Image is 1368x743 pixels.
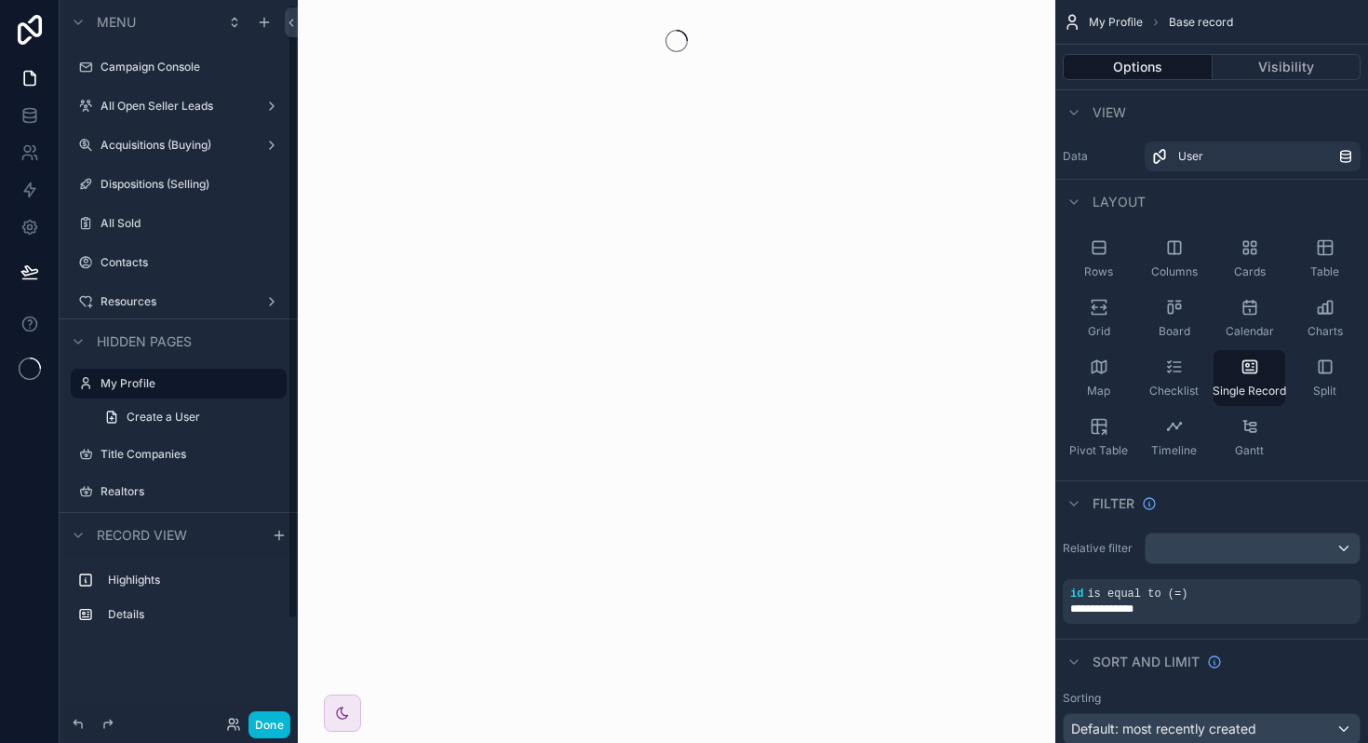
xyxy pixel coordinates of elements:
[101,99,257,114] label: All Open Seller Leads
[1138,231,1210,287] button: Columns
[1093,653,1200,671] span: Sort And Limit
[248,711,290,738] button: Done
[1213,54,1361,80] button: Visibility
[1308,324,1343,339] span: Charts
[1214,410,1285,466] button: Gantt
[1089,15,1143,30] span: My Profile
[1138,410,1210,466] button: Timeline
[108,573,279,588] label: Highlights
[1093,193,1146,211] span: Layout
[1149,384,1199,399] span: Checklist
[101,138,257,153] label: Acquisitions (Buying)
[1063,54,1213,80] button: Options
[1063,691,1101,706] label: Sorting
[93,402,287,432] a: Create a User
[101,447,283,462] label: Title Companies
[1069,443,1128,458] span: Pivot Table
[1088,324,1110,339] span: Grid
[1063,149,1137,164] label: Data
[1063,410,1134,466] button: Pivot Table
[101,60,283,74] label: Campaign Console
[1070,588,1083,601] span: id
[1063,231,1134,287] button: Rows
[1310,264,1339,279] span: Table
[1214,231,1285,287] button: Cards
[1151,443,1197,458] span: Timeline
[1145,142,1361,171] a: User
[1234,264,1266,279] span: Cards
[1138,290,1210,346] button: Board
[1289,350,1361,406] button: Split
[97,332,192,351] span: Hidden pages
[1178,149,1203,164] span: User
[1226,324,1274,339] span: Calendar
[1093,494,1134,513] span: Filter
[97,526,187,545] span: Record view
[1087,384,1110,399] span: Map
[101,255,283,270] label: Contacts
[101,376,275,391] label: My Profile
[1213,384,1286,399] span: Single Record
[1169,15,1233,30] span: Base record
[1151,264,1198,279] span: Columns
[1084,264,1113,279] span: Rows
[1063,541,1137,556] label: Relative filter
[101,294,257,309] label: Resources
[108,607,279,622] label: Details
[1063,290,1134,346] button: Grid
[97,13,136,32] span: Menu
[1159,324,1190,339] span: Board
[1313,384,1336,399] span: Split
[101,216,283,231] label: All Sold
[1138,350,1210,406] button: Checklist
[1289,290,1361,346] button: Charts
[127,410,200,425] span: Create a User
[1093,103,1126,122] span: View
[101,177,283,192] label: Dispositions (Selling)
[1087,588,1187,601] span: is equal to (=)
[1214,290,1285,346] button: Calendar
[1063,350,1134,406] button: Map
[101,484,283,499] label: Realtors
[1235,443,1264,458] span: Gantt
[60,557,298,648] div: scrollable content
[1214,350,1285,406] button: Single Record
[1289,231,1361,287] button: Table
